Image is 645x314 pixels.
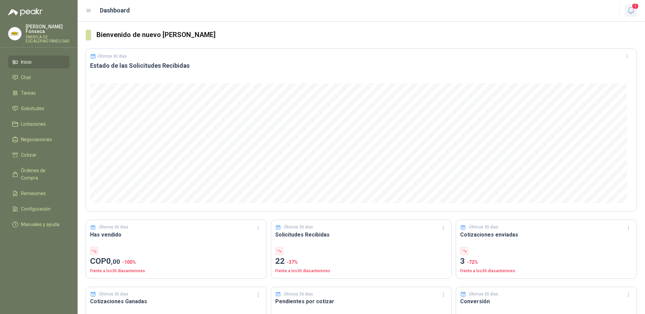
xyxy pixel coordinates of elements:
[26,35,69,43] p: FABRICA DE ESCALERAS FANES SAS
[275,297,448,306] h3: Pendientes por cotizar
[99,291,128,297] p: Últimos 30 días
[21,190,46,197] span: Remisiones
[122,259,136,265] span: -100 %
[284,224,313,230] p: Últimos 30 días
[460,255,633,268] p: 3
[21,167,63,182] span: Órdenes de Compra
[469,224,498,230] p: Últimos 30 días
[469,291,498,297] p: Últimos 30 días
[21,120,46,128] span: Licitaciones
[21,105,44,112] span: Solicitudes
[21,221,59,228] span: Manuales y ayuda
[90,230,262,239] h3: Has vendido
[21,136,52,143] span: Negociaciones
[26,24,69,34] p: [PERSON_NAME] Fonseca
[625,5,637,17] button: 1
[106,256,120,266] span: 0
[21,205,51,213] span: Configuración
[8,8,43,16] img: Logo peakr
[460,297,633,306] h3: Conversión
[275,230,448,239] h3: Solicitudes Recibidas
[8,56,69,68] a: Inicio
[467,259,478,265] span: -72 %
[460,230,633,239] h3: Cotizaciones enviadas
[632,3,639,9] span: 1
[21,58,32,66] span: Inicio
[8,187,69,200] a: Remisiones
[8,71,69,84] a: Chat
[100,6,130,15] h1: Dashboard
[21,151,36,159] span: Cotizar
[21,74,31,81] span: Chat
[8,149,69,161] a: Cotizar
[99,224,128,230] p: Últimos 30 días
[8,218,69,231] a: Manuales y ayuda
[284,291,313,297] p: Últimos 30 días
[90,255,262,268] p: COP
[8,27,21,40] img: Company Logo
[275,268,448,274] p: Frente a los 30 días anteriores
[8,102,69,115] a: Solicitudes
[90,297,262,306] h3: Cotizaciones Ganadas
[90,268,262,274] p: Frente a los 30 días anteriores
[8,133,69,146] a: Negociaciones
[8,87,69,99] a: Tareas
[111,258,120,265] span: ,00
[460,268,633,274] p: Frente a los 30 días anteriores
[21,89,36,97] span: Tareas
[8,118,69,130] a: Licitaciones
[8,202,69,215] a: Configuración
[90,62,633,70] h3: Estado de las Solicitudes Recibidas
[96,30,637,40] h3: Bienvenido de nuevo [PERSON_NAME]
[287,259,298,265] span: -37 %
[8,164,69,184] a: Órdenes de Compra
[275,255,448,268] p: 22
[97,54,127,59] p: Últimos 30 días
